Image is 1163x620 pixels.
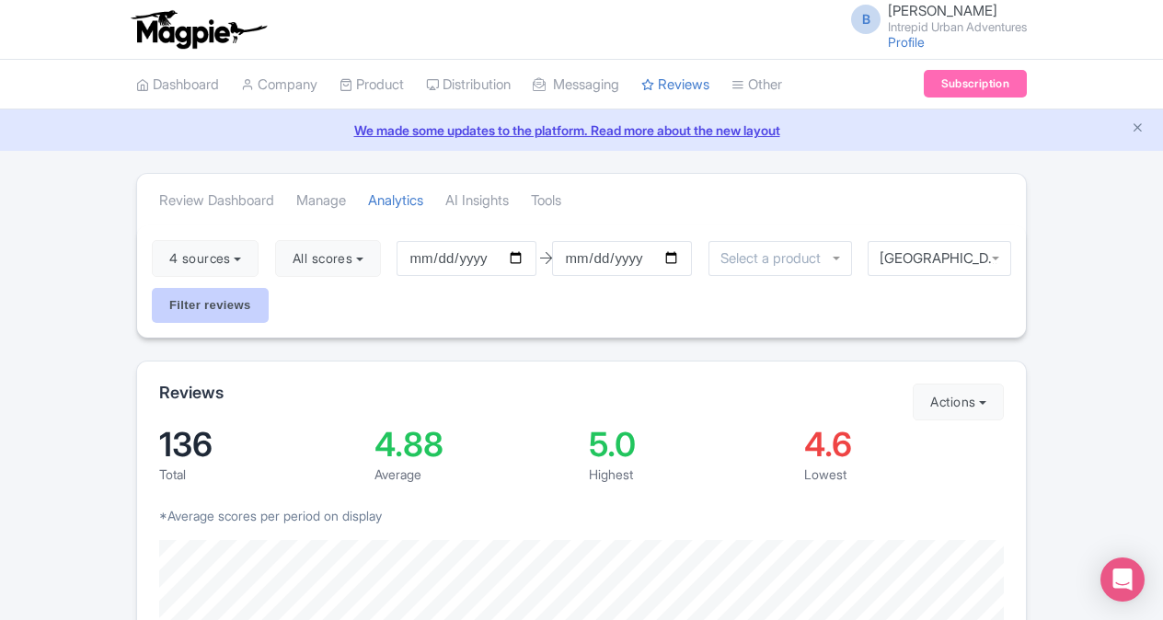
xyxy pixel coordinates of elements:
[840,4,1027,33] a: B [PERSON_NAME] Intrepid Urban Adventures
[159,176,274,226] a: Review Dashboard
[804,465,1005,484] div: Lowest
[159,428,360,461] div: 136
[1100,557,1145,602] div: Open Intercom Messenger
[152,240,259,277] button: 4 sources
[1131,119,1145,140] button: Close announcement
[340,60,404,110] a: Product
[851,5,881,34] span: B
[159,384,224,402] h2: Reviews
[531,176,561,226] a: Tools
[159,506,1004,525] p: *Average scores per period on display
[241,60,317,110] a: Company
[731,60,782,110] a: Other
[924,70,1027,98] a: Subscription
[589,428,789,461] div: 5.0
[888,21,1027,33] small: Intrepid Urban Adventures
[368,176,423,226] a: Analytics
[888,2,997,19] span: [PERSON_NAME]
[159,465,360,484] div: Total
[804,428,1005,461] div: 4.6
[152,288,269,323] input: Filter reviews
[275,240,381,277] button: All scores
[913,384,1004,420] button: Actions
[374,428,575,461] div: 4.88
[533,60,619,110] a: Messaging
[296,176,346,226] a: Manage
[720,250,831,267] input: Select a product
[374,465,575,484] div: Average
[136,60,219,110] a: Dashboard
[589,465,789,484] div: Highest
[888,34,925,50] a: Profile
[127,9,270,50] img: logo-ab69f6fb50320c5b225c76a69d11143b.png
[11,121,1152,140] a: We made some updates to the platform. Read more about the new layout
[426,60,511,110] a: Distribution
[880,250,999,267] div: [GEOGRAPHIC_DATA]
[641,60,709,110] a: Reviews
[445,176,509,226] a: AI Insights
